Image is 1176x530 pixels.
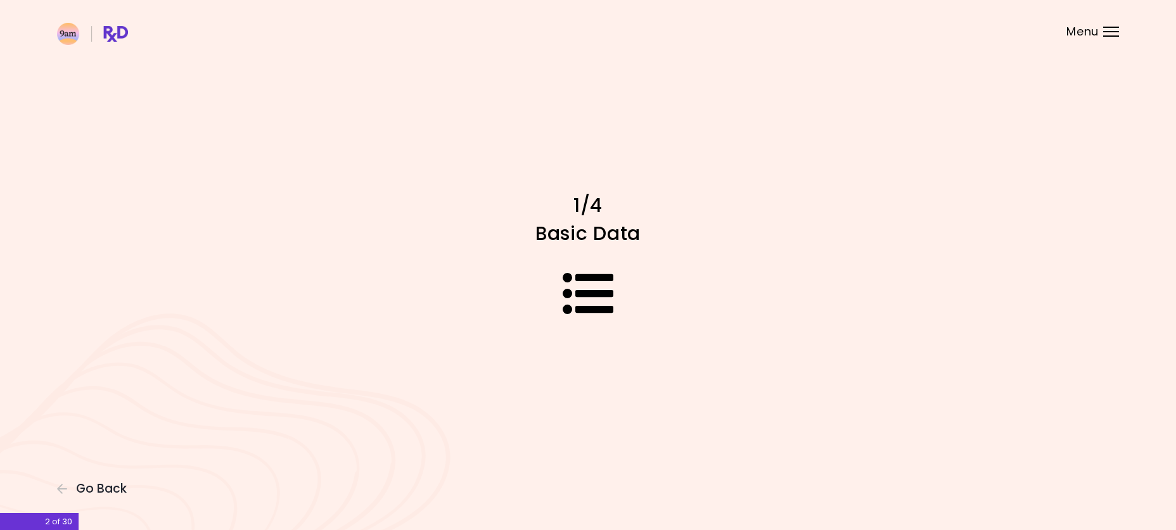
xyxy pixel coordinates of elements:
[57,482,133,496] button: Go Back
[76,482,127,496] span: Go Back
[57,23,128,45] img: RxDiet
[366,221,810,246] h1: Basic Data
[1066,26,1099,37] span: Menu
[366,193,810,218] h1: 1/4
